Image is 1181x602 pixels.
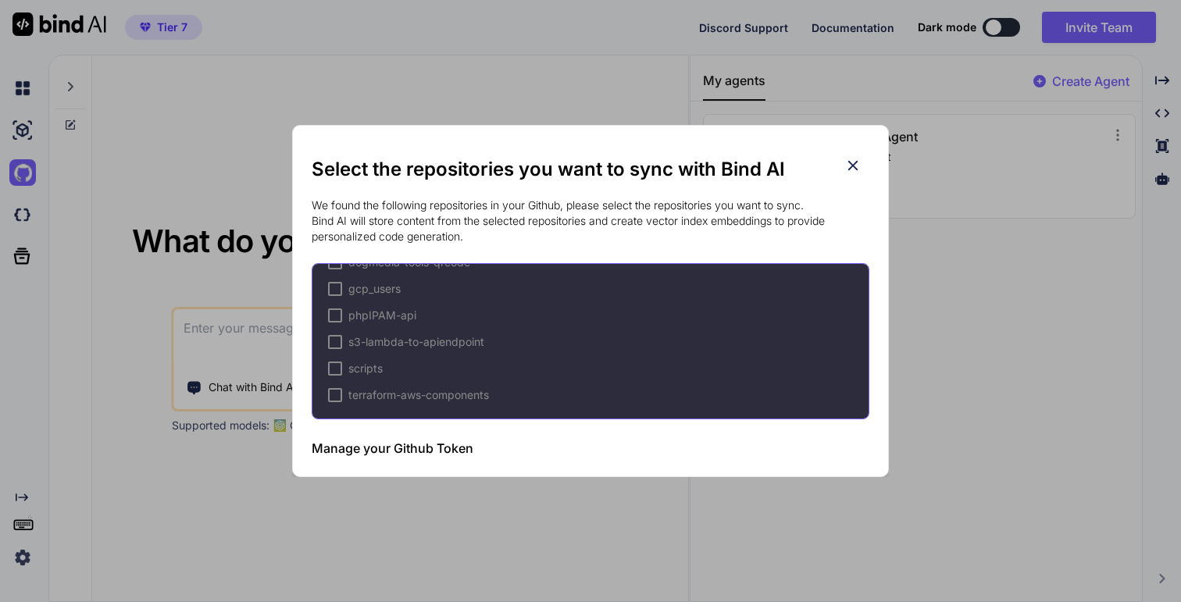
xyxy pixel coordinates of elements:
[348,387,489,403] span: terraform-aws-components
[348,361,383,376] span: scripts
[348,334,484,350] span: s3-lambda-to-apiendpoint
[348,308,416,323] span: phpIPAM-api
[348,281,401,297] span: gcp_users
[312,198,869,244] p: We found the following repositories in your Github, please select the repositories you want to sy...
[312,439,473,458] h3: Manage your Github Token
[312,157,869,182] h2: Select the repositories you want to sync with Bind AI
